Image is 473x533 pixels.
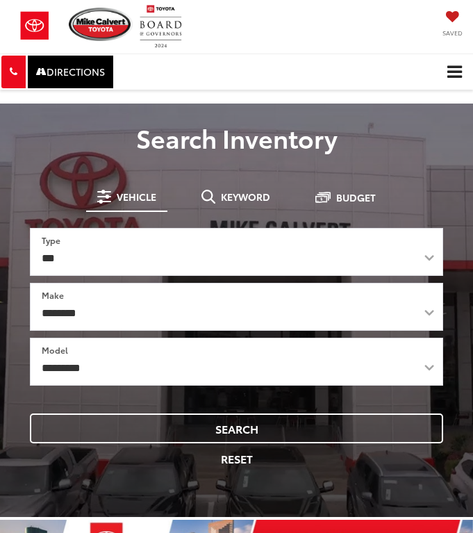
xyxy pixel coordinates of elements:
[442,12,463,38] a: My Saved Vehicles
[117,192,156,202] span: Vehicle
[442,28,463,38] span: Saved
[30,443,443,473] button: Reset
[336,192,376,202] span: Budget
[10,124,463,151] h3: Search Inventory
[436,54,473,90] button: Click to show site navigation
[42,234,60,246] label: Type
[30,413,443,443] button: Search
[42,289,64,301] label: Make
[26,54,115,90] a: Directions
[69,8,140,41] img: Mike Calvert Toyota
[42,344,68,356] label: Model
[10,5,59,47] img: Toyota
[221,192,270,202] span: Keyword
